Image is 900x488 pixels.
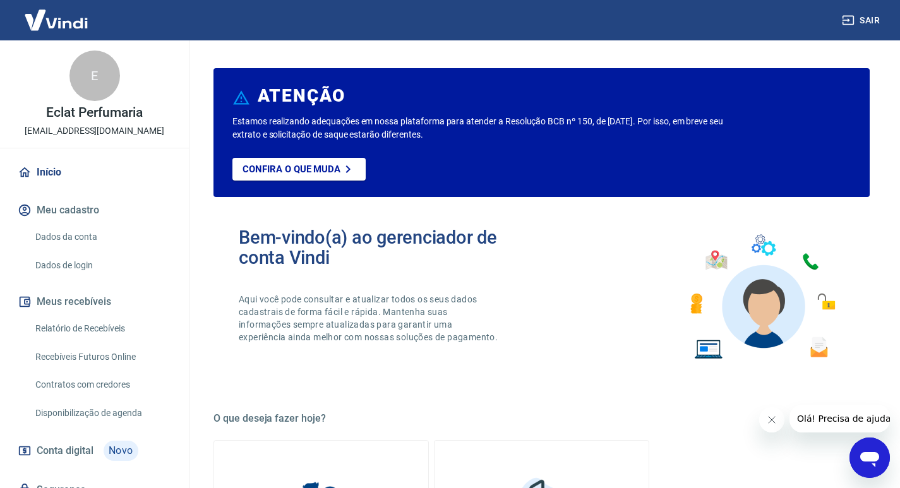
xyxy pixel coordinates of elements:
span: Conta digital [37,442,93,460]
iframe: Botão para abrir a janela de mensagens [849,437,890,478]
h5: O que deseja fazer hoje? [213,412,870,425]
a: Dados da conta [30,224,174,250]
button: Sair [839,9,885,32]
h2: Bem-vindo(a) ao gerenciador de conta Vindi [239,227,542,268]
a: Início [15,158,174,186]
iframe: Fechar mensagem [759,407,784,432]
img: Imagem de um avatar masculino com diversos icones exemplificando as funcionalidades do gerenciado... [679,227,844,367]
a: Recebíveis Futuros Online [30,344,174,370]
a: Contratos com credores [30,372,174,398]
p: Confira o que muda [243,164,340,175]
a: Dados de login [30,253,174,278]
a: Disponibilização de agenda [30,400,174,426]
div: E [69,51,120,101]
span: Olá! Precisa de ajuda? [8,9,106,19]
p: [EMAIL_ADDRESS][DOMAIN_NAME] [25,124,164,138]
span: Novo [104,441,138,461]
img: Vindi [15,1,97,39]
p: Eclat Perfumaria [46,106,142,119]
iframe: Mensagem da empresa [789,405,890,432]
a: Relatório de Recebíveis [30,316,174,342]
a: Confira o que muda [232,158,366,181]
button: Meu cadastro [15,196,174,224]
button: Meus recebíveis [15,288,174,316]
a: Conta digitalNovo [15,436,174,466]
p: Estamos realizando adequações em nossa plataforma para atender a Resolução BCB nº 150, de [DATE].... [232,115,727,141]
h6: ATENÇÃO [258,90,345,102]
p: Aqui você pode consultar e atualizar todos os seus dados cadastrais de forma fácil e rápida. Mant... [239,293,500,343]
